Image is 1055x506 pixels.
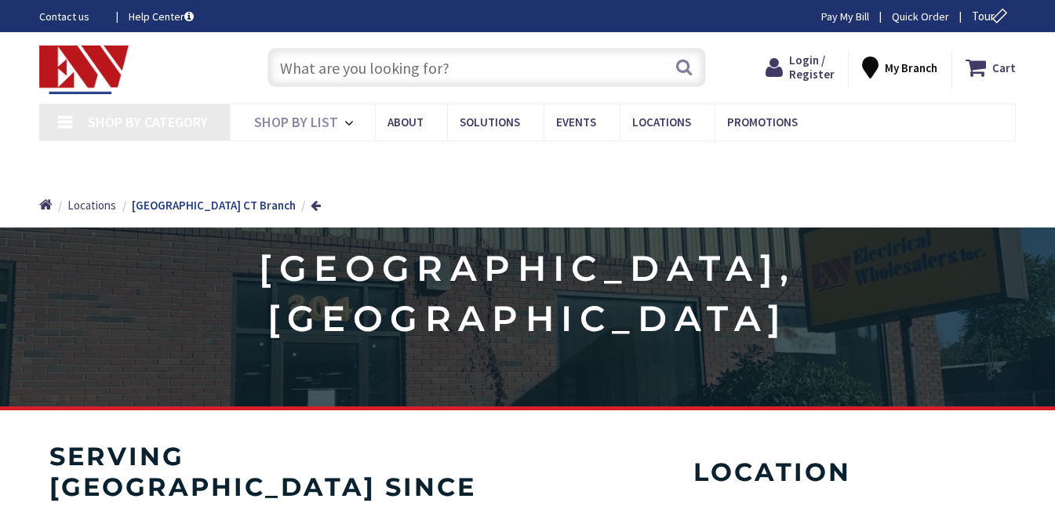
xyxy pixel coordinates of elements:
[387,115,424,129] span: About
[892,9,949,24] a: Quick Order
[862,53,937,82] div: My Branch
[460,115,520,129] span: Solutions
[972,9,1012,24] span: Tour
[67,197,116,213] a: Locations
[129,9,194,24] a: Help Center
[132,198,296,213] strong: [GEOGRAPHIC_DATA] CT Branch
[727,115,798,129] span: Promotions
[39,9,104,24] a: Contact us
[558,457,987,487] h4: Location
[267,48,706,87] input: What are you looking for?
[766,53,835,82] a: Login / Register
[789,53,835,82] span: Login / Register
[67,198,116,213] span: Locations
[39,46,129,94] img: Electrical Wholesalers, Inc.
[885,60,937,75] strong: My Branch
[992,53,1016,82] strong: Cart
[966,53,1016,82] a: Cart
[556,115,596,129] span: Events
[632,115,691,129] span: Locations
[821,9,869,24] a: Pay My Bill
[88,113,208,131] span: Shop By Category
[254,113,338,131] span: Shop By List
